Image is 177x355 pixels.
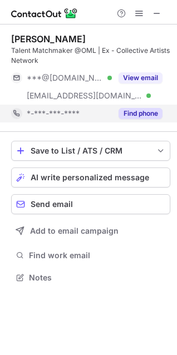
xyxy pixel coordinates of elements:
[29,250,166,260] span: Find work email
[11,141,170,161] button: save-profile-one-click
[27,73,104,83] span: ***@[DOMAIN_NAME]
[11,7,78,20] img: ContactOut v5.3.10
[31,200,73,209] span: Send email
[31,146,151,155] div: Save to List / ATS / CRM
[119,72,163,83] button: Reveal Button
[30,226,119,235] span: Add to email campaign
[27,91,142,101] span: [EMAIL_ADDRESS][DOMAIN_NAME]
[29,273,166,283] span: Notes
[11,194,170,214] button: Send email
[11,221,170,241] button: Add to email campaign
[11,167,170,188] button: AI write personalized message
[11,248,170,263] button: Find work email
[11,270,170,285] button: Notes
[11,33,86,45] div: [PERSON_NAME]
[31,173,149,182] span: AI write personalized message
[11,46,170,66] div: Talent Matchmaker @OML | Ex - Collective Artists Network
[119,108,163,119] button: Reveal Button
